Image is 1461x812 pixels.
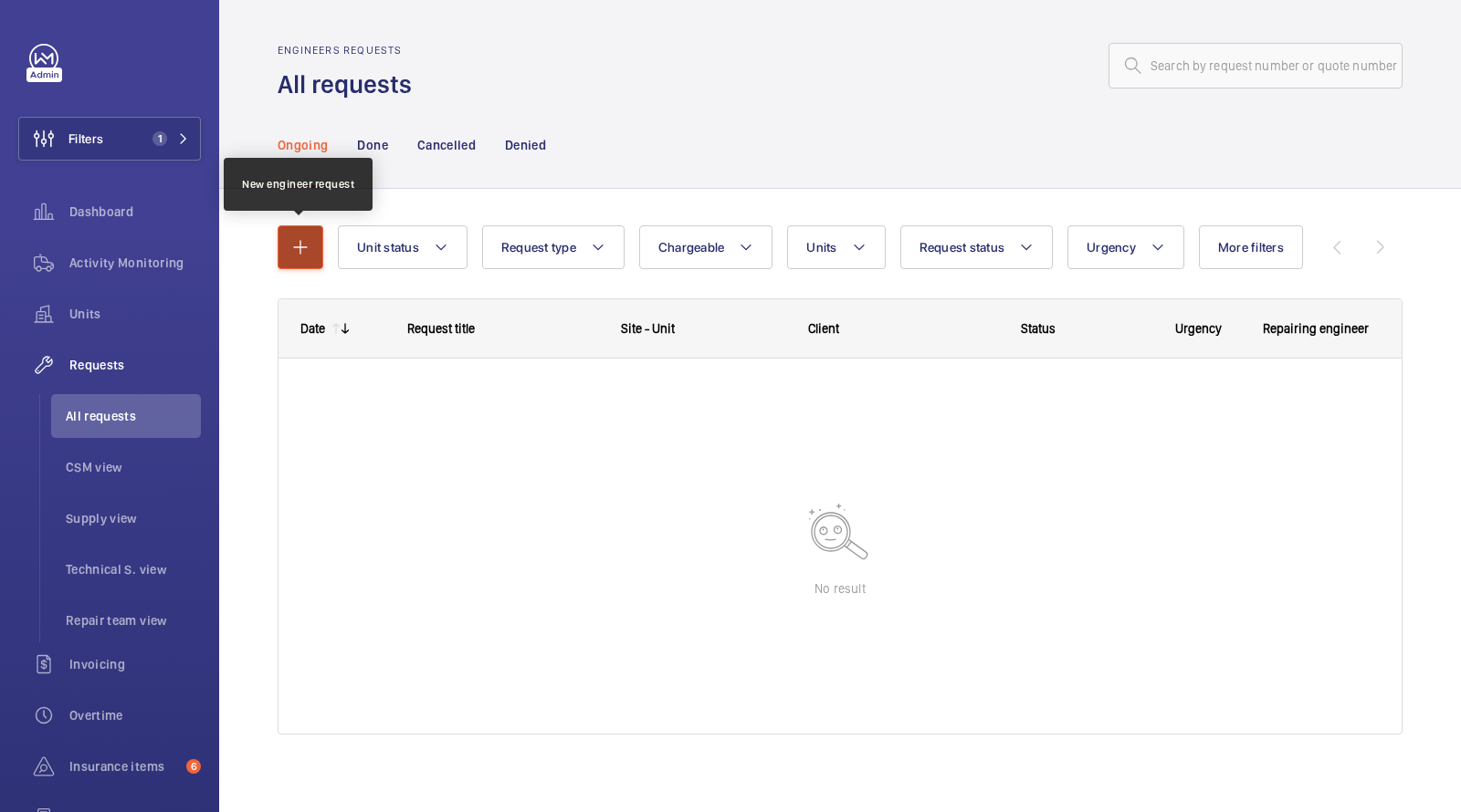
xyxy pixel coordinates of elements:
span: Filters [68,130,103,148]
span: More filters [1218,240,1284,255]
span: Dashboard [69,203,201,221]
span: Repair team view [66,611,201,630]
span: Status [1021,321,1056,336]
button: More filters [1199,225,1303,269]
p: Cancelled [417,136,476,154]
button: Request type [482,225,625,269]
span: Supply view [66,509,201,527]
h2: Engineers requests [278,44,423,57]
span: Repairing engineer [1263,321,1369,336]
button: Chargeable [639,225,773,269]
span: Client [808,321,839,336]
span: Insurance items [69,757,179,776]
button: Unit status [338,225,468,269]
button: Filters1 [18,117,201,161]
span: Request title [407,321,475,336]
span: CSM view [66,458,201,476]
span: Urgency [1175,321,1222,336]
span: Overtime [69,706,201,724]
p: Ongoing [278,136,328,154]
span: Site - Unit [621,321,675,336]
span: Invoicing [69,655,201,673]
span: Urgency [1087,240,1136,255]
button: Urgency [1067,225,1184,269]
span: Technical S. view [66,560,201,578]
span: Request type [501,240,576,255]
div: Date [300,321,325,336]
p: Done [357,136,387,154]
span: Request status [920,240,1005,255]
input: Search by request number or quote number [1109,43,1403,88]
span: Unit status [357,240,419,255]
span: All requests [66,407,201,425]
span: Units [69,305,201,323]
p: Denied [505,136,546,154]
h1: All requests [278,68,423,101]
button: Request status [900,225,1054,269]
button: Units [787,225,885,269]
span: Units [806,240,836,255]
span: 1 [152,131,167,146]
div: New engineer request [242,176,354,193]
span: Activity Monitoring [69,254,201,272]
span: 6 [186,759,201,774]
span: Chargeable [658,240,725,255]
span: Requests [69,356,201,374]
